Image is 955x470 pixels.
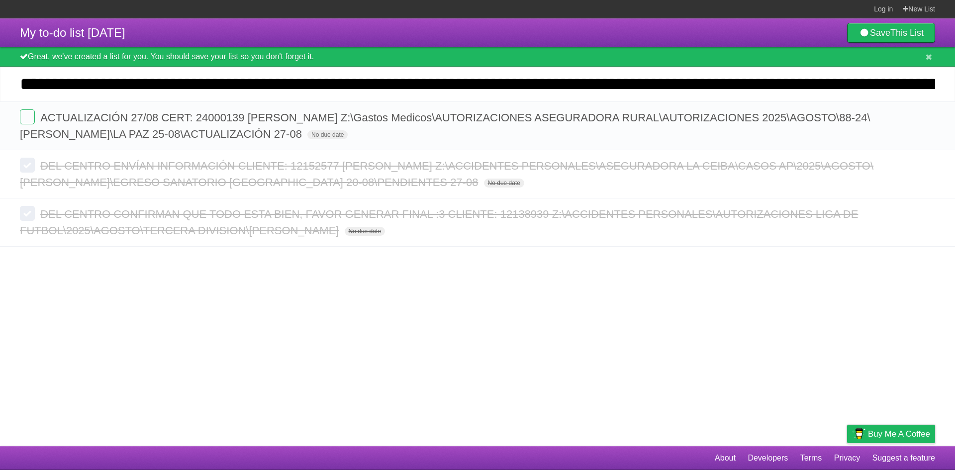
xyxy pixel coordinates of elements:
[834,449,860,468] a: Privacy
[20,206,35,221] label: Done
[20,26,125,39] span: My to-do list [DATE]
[484,179,524,188] span: No due date
[748,449,788,468] a: Developers
[872,449,935,468] a: Suggest a feature
[847,23,935,43] a: SaveThis List
[20,208,858,237] span: DEL CENTRO CONFIRMAN QUE TODO ESTA BIEN, FAVOR GENERAR FINAL :3 CLIENTE: 12138939 Z:\ACCIDENTES P...
[800,449,822,468] a: Terms
[307,130,348,139] span: No due date
[715,449,736,468] a: About
[20,160,873,188] span: DEL CENTRO ENVÍAN INFORMACIÓN CLIENTE: 12152577 [PERSON_NAME] Z:\ACCIDENTES PERSONALES\ASEGURADOR...
[20,111,870,140] span: ACTUALIZACIÓN 27/08 CERT: 24000139 [PERSON_NAME] Z:\Gastos Medicos\AUTORIZACIONES ASEGURADORA RUR...
[345,227,385,236] span: No due date
[852,425,865,442] img: Buy me a coffee
[868,425,930,443] span: Buy me a coffee
[20,109,35,124] label: Done
[847,425,935,443] a: Buy me a coffee
[20,158,35,173] label: Done
[890,28,924,38] b: This List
